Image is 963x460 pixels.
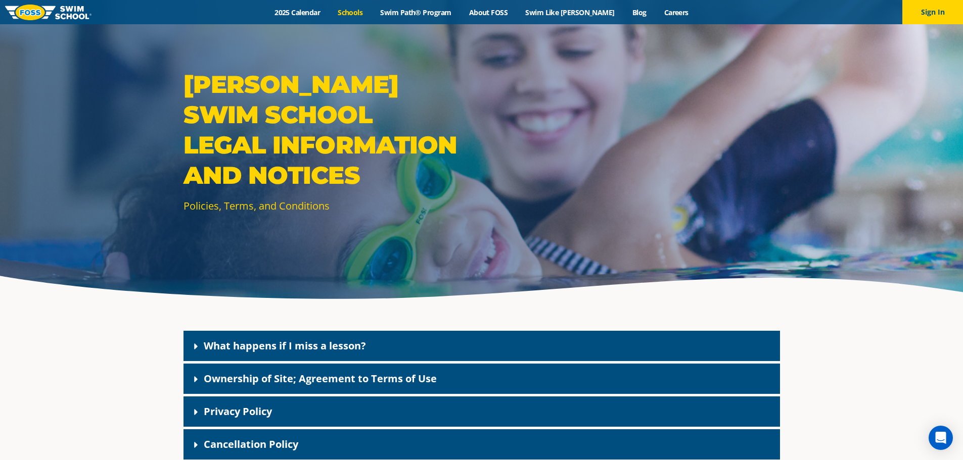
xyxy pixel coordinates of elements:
[517,8,624,17] a: Swim Like [PERSON_NAME]
[204,339,366,352] a: What happens if I miss a lesson?
[184,429,780,459] div: Cancellation Policy
[5,5,91,20] img: FOSS Swim School Logo
[204,437,298,451] a: Cancellation Policy
[372,8,460,17] a: Swim Path® Program
[184,198,477,213] p: Policies, Terms, and Conditions
[266,8,329,17] a: 2025 Calendar
[929,426,953,450] div: Open Intercom Messenger
[204,404,272,418] a: Privacy Policy
[329,8,372,17] a: Schools
[184,331,780,361] div: What happens if I miss a lesson?
[184,69,477,190] p: [PERSON_NAME] Swim School Legal Information and Notices
[204,372,437,385] a: Ownership of Site; Agreement to Terms of Use
[460,8,517,17] a: About FOSS
[655,8,697,17] a: Careers
[623,8,655,17] a: Blog
[184,396,780,427] div: Privacy Policy
[184,364,780,394] div: Ownership of Site; Agreement to Terms of Use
